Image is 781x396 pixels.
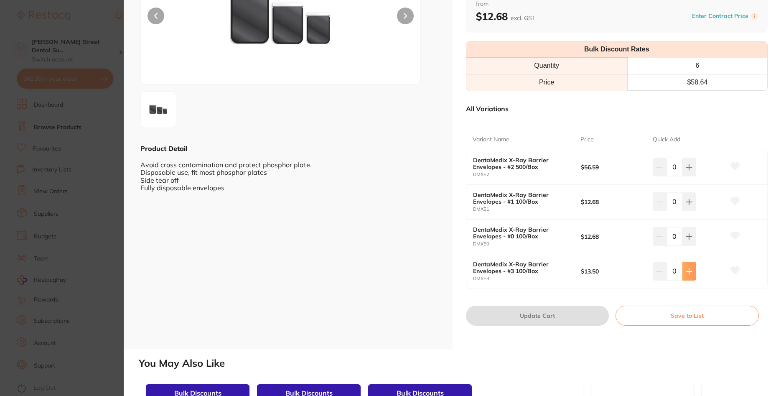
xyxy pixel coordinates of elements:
h2: You May Also Like [139,358,778,369]
th: 6 [627,58,767,74]
small: DMXE3 [473,276,581,281]
b: DentaMedix X-Ray Barrier Envelopes - #2 500/Box [473,157,570,170]
b: Product Detail [140,144,187,153]
p: Quick Add [653,135,680,144]
p: Price [580,135,594,144]
b: DentaMedix X-Ray Barrier Envelopes - #3 100/Box [473,261,570,274]
button: Update Cart [466,306,609,326]
th: Quantity [466,58,628,74]
button: Enter Contract Price [689,12,751,20]
b: $12.68 [581,199,646,205]
p: All Variations [466,105,509,113]
button: Save to List [616,306,759,326]
b: $13.50 [581,268,646,275]
small: DMXE2 [473,172,581,177]
th: Bulk Discount Rates [466,41,768,58]
td: $ 58.64 [627,74,767,90]
b: $12.68 [476,10,535,23]
b: DentaMedix X-Ray Barrier Envelopes - #0 100/Box [473,226,570,240]
p: Variant Name [473,135,509,144]
small: DMXE0 [473,241,581,247]
div: Avoid cross contamination and protect phosphor plate. Disposable use, fit most phosphor plates Si... [140,153,436,192]
b: DentaMedix X-Ray Barrier Envelopes - #1 100/Box [473,192,570,205]
b: $12.68 [581,233,646,240]
td: Price [466,74,628,90]
label: i [751,13,758,20]
b: $56.59 [581,164,646,171]
img: bmc [143,94,173,124]
span: excl. GST [511,14,535,22]
small: DMXE1 [473,207,581,212]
